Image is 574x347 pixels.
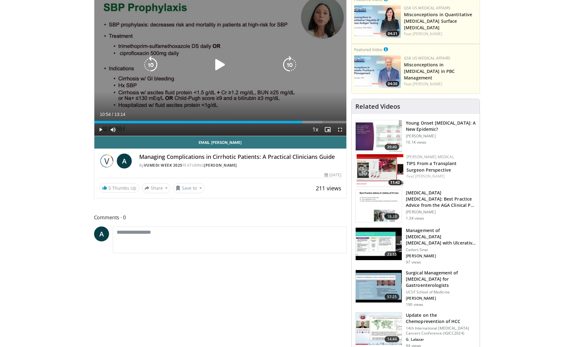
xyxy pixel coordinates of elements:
span: Comments 0 [94,213,347,221]
span: 14:44 [385,336,400,342]
img: d1653e00-2c8d-43f1-b9d7-3bc1bf0d4299.150x105_q85_crop-smart_upscale.jpg [356,190,402,222]
a: GSK US Medical Affairs [404,5,450,11]
a: Email [PERSON_NAME] [94,136,347,149]
a: [PERSON_NAME] [413,31,442,36]
span: 57:25 [385,294,400,300]
span: / [112,112,113,117]
img: a42f989e-7478-40ea-a598-a8d367b822ff.150x105_q85_crop-smart_upscale.jpg [356,312,402,345]
button: Fullscreen [334,123,346,136]
p: G. Lalazar [406,337,476,342]
span: 13:14 [114,112,125,117]
p: [PERSON_NAME] [406,296,476,301]
img: b23cd043-23fa-4b3f-b698-90acdd47bf2e.150x105_q85_crop-smart_upscale.jpg [356,120,402,153]
img: 4003d3dc-4d84-4588-a4af-bb6b84f49ae6.150x105_q85_crop-smart_upscale.jpg [357,154,403,187]
a: A [94,226,109,241]
a: [PERSON_NAME] Medical [406,154,454,159]
h3: Young Onset [MEDICAL_DATA]: A New Epidemic? [406,120,476,132]
img: ea8305e5-ef6b-4575-a231-c141b8650e1f.jpg.150x105_q85_crop-smart_upscale.jpg [354,5,401,38]
a: 5 Thumbs Up [99,183,139,193]
p: Cedars Sinai [406,247,476,252]
a: A [117,154,132,169]
img: 00707986-8314-4f7d-9127-27a2ffc4f1fa.150x105_q85_crop-smart_upscale.jpg [356,270,402,302]
a: 23:15 Management of [MEDICAL_DATA] [MEDICAL_DATA] with Ulcerative [MEDICAL_DATA] Cedars Sinai [PE... [355,227,476,265]
span: 211 views [316,184,341,192]
h4: Related Videos [355,103,400,110]
button: Share [142,183,171,193]
p: [PERSON_NAME] [406,134,476,139]
h3: Management of [MEDICAL_DATA] [MEDICAL_DATA] with Ulcerative [MEDICAL_DATA] [406,227,476,246]
span: 04:30 [386,81,399,87]
p: 1.3K views [406,216,424,221]
h3: Surgical Management of [MEDICAL_DATA] for Gastroenterologists [406,270,476,288]
img: 5fe88c0f-9f33-4433-ade1-79b064a0283b.150x105_q85_crop-smart_upscale.jpg [356,228,402,260]
div: Feat. [404,31,477,37]
a: Misconceptions in [MEDICAL_DATA] in PBC Management [404,62,455,81]
button: Enable picture-in-picture mode [321,123,334,136]
a: 04:31 [354,5,401,38]
div: [DATE] [325,172,341,178]
h4: Managing Complications in Cirrhotic Patients: A Practical Clinicians Guide [139,154,342,160]
p: [PERSON_NAME] [406,210,476,215]
button: Mute [107,123,119,136]
div: Feat. [406,173,475,179]
p: 14th International [MEDICAL_DATA] Cancers Conference (IGICC2024) [406,326,476,336]
p: [PERSON_NAME] [406,254,476,259]
span: 04:31 [386,31,399,36]
a: [PERSON_NAME] [415,173,445,179]
a: 39:40 Young Onset [MEDICAL_DATA]: A New Epidemic? [PERSON_NAME] 10.1K views [355,120,476,153]
button: Save to [173,183,205,193]
div: By FEATURING [139,163,342,168]
span: 5 [108,185,111,191]
span: 11:42 [388,180,402,185]
button: Play [94,123,107,136]
small: Featured Video [354,47,382,52]
p: 97 views [406,260,421,265]
a: 04:30 [354,55,401,88]
span: 39:40 [385,144,400,150]
a: Vumedi Week 2025 [144,163,183,168]
p: 10.1K views [406,140,426,145]
button: Playback Rate [309,123,321,136]
a: 57:25 Surgical Management of [MEDICAL_DATA] for Gastroenterologists UCSF School of Medicine [PERS... [355,270,476,307]
a: TIPS From a Transplant Surgeon Perspective [406,160,457,173]
div: Feat. [404,81,477,87]
a: 18:33 [MEDICAL_DATA] [MEDICAL_DATA]: Best Practice Advice from the AGA Clinical P… [PERSON_NAME] ... [355,190,476,223]
span: 18:33 [385,213,400,220]
p: UCSF School of Medicine [406,290,476,295]
div: Progress Bar [94,121,347,123]
p: 190 views [406,302,423,307]
h3: Update on the Chemoprevention of HCC [406,312,476,325]
a: [PERSON_NAME] [413,81,442,87]
span: 10:54 [100,112,111,117]
a: [PERSON_NAME] [204,163,237,168]
span: 23:15 [385,251,400,258]
img: aa8aa058-1558-4842-8c0c-0d4d7a40e65d.jpg.150x105_q85_crop-smart_upscale.jpg [354,55,401,88]
img: Vumedi Week 2025 [99,154,114,169]
h3: [MEDICAL_DATA] [MEDICAL_DATA]: Best Practice Advice from the AGA Clinical P… [406,190,476,208]
a: 11:42 [357,154,403,187]
a: GSK US Medical Affairs [404,55,450,61]
a: Misconceptions in Quantitative [MEDICAL_DATA] Surface [MEDICAL_DATA] [404,12,472,31]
